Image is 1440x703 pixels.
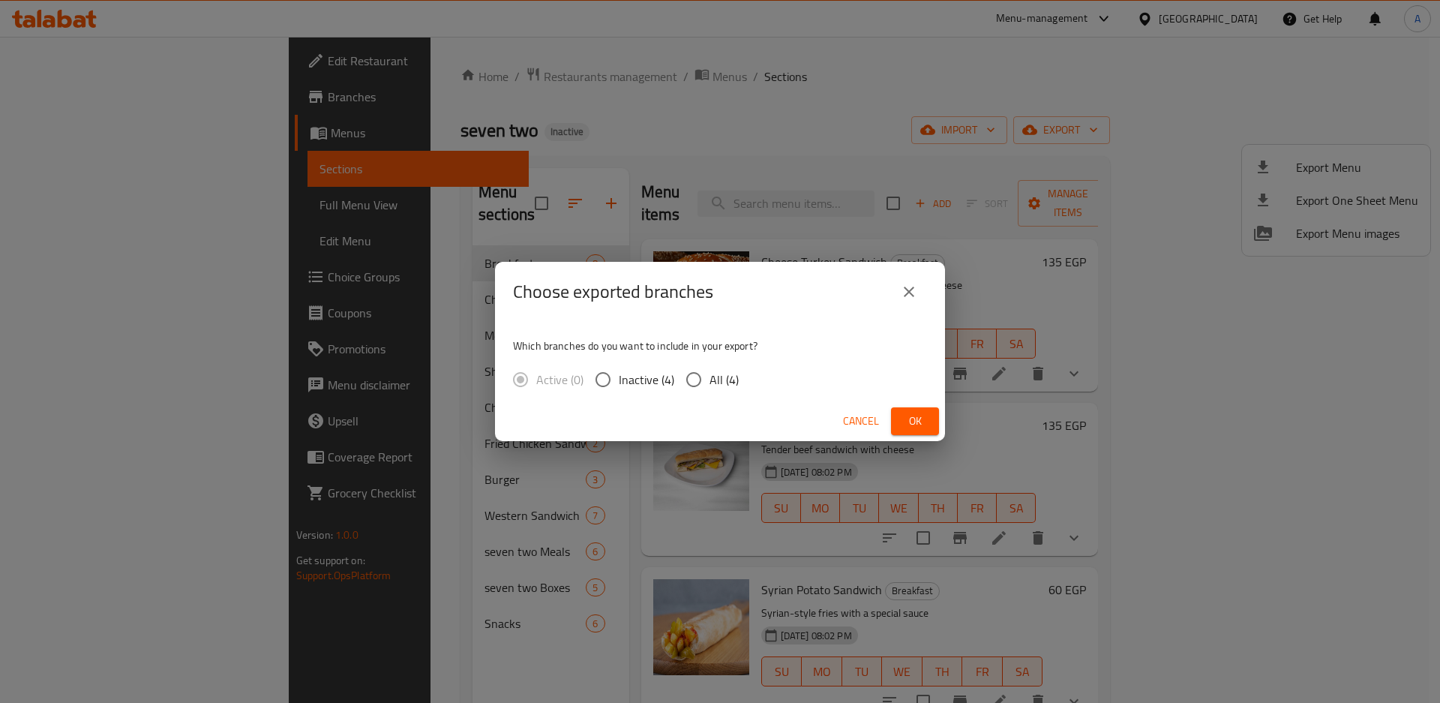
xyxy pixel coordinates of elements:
span: Ok [903,412,927,431]
button: close [891,274,927,310]
span: Inactive (4) [619,371,674,389]
h2: Choose exported branches [513,280,713,304]
span: Cancel [843,412,879,431]
span: Active (0) [536,371,583,389]
p: Which branches do you want to include in your export? [513,338,927,353]
button: Cancel [837,407,885,435]
button: Ok [891,407,939,435]
span: All (4) [709,371,739,389]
